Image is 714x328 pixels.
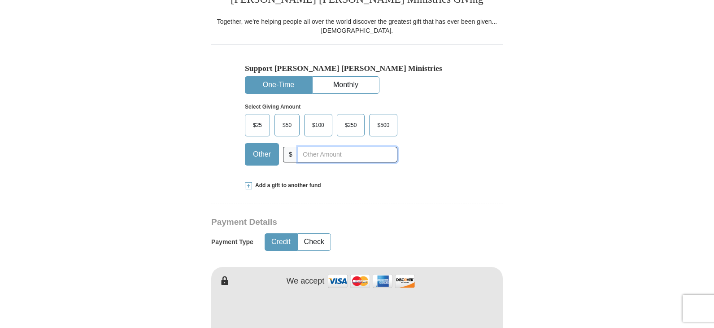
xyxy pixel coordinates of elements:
[373,118,394,132] span: $500
[245,104,300,110] strong: Select Giving Amount
[298,147,397,162] input: Other Amount
[252,182,321,189] span: Add a gift to another fund
[298,234,331,250] button: Check
[245,77,312,93] button: One-Time
[313,77,379,93] button: Monthly
[248,148,275,161] span: Other
[283,147,298,162] span: $
[287,276,325,286] h4: We accept
[211,17,503,35] div: Together, we're helping people all over the world discover the greatest gift that has ever been g...
[278,118,296,132] span: $50
[308,118,329,132] span: $100
[265,234,297,250] button: Credit
[327,271,416,291] img: credit cards accepted
[340,118,361,132] span: $250
[245,64,469,73] h5: Support [PERSON_NAME] [PERSON_NAME] Ministries
[211,238,253,246] h5: Payment Type
[211,217,440,227] h3: Payment Details
[248,118,266,132] span: $25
